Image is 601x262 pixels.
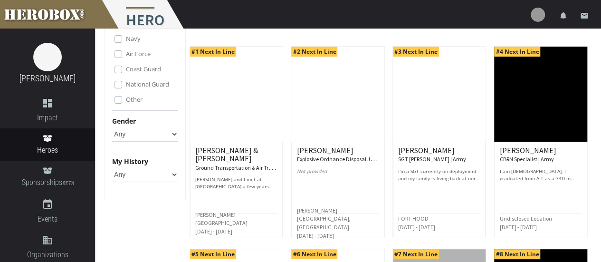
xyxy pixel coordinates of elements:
[19,73,76,83] a: [PERSON_NAME]
[126,79,169,89] label: National Guard
[296,146,379,163] h6: [PERSON_NAME]
[393,249,439,259] span: #7 Next In Line
[393,47,439,57] span: #3 Next In Line
[296,168,379,182] p: Not provided
[494,46,588,237] a: #4 Next In Line [PERSON_NAME] CBRN Specialist | Army I am [DEMOGRAPHIC_DATA], I graduated from AI...
[195,211,248,227] small: [PERSON_NAME][GEOGRAPHIC_DATA]
[499,223,536,231] small: [DATE] - [DATE]
[195,146,278,172] h6: [PERSON_NAME] & [PERSON_NAME]
[499,215,552,222] small: Undisclosed Location
[112,156,148,167] label: My History
[126,94,143,105] label: Other
[494,249,540,259] span: #8 Next In Line
[126,33,141,44] label: Navy
[398,223,435,231] small: [DATE] - [DATE]
[190,47,236,57] span: #1 Next In Line
[494,47,540,57] span: #4 Next In Line
[62,180,74,186] small: BETA
[112,116,136,126] label: Gender
[580,11,589,20] i: email
[296,154,423,163] small: Explosive Ordnance Disposal Journeyman | Air Force
[291,46,385,237] a: #2 Next In Line [PERSON_NAME] Explosive Ordnance Disposal Journeyman | Air Force Not provided [PE...
[190,46,284,237] a: #1 Next In Line [PERSON_NAME] & [PERSON_NAME] Ground Transportation & Air Transportation | Air Fo...
[195,162,324,172] small: Ground Transportation & Air Transportation | Air Force
[296,207,350,231] small: [PERSON_NAME][GEOGRAPHIC_DATA], [GEOGRAPHIC_DATA]
[499,146,582,163] h6: [PERSON_NAME]
[398,168,481,182] p: I'm a SGT currently on deployment and my family is living back at our home on [GEOGRAPHIC_DATA]. ...
[559,11,568,20] i: notifications
[126,64,161,74] label: Coast Guard
[291,249,337,259] span: #6 Next In Line
[296,232,334,239] small: [DATE] - [DATE]
[499,155,553,163] small: CBRN Specialist | Army
[398,155,466,163] small: SGT [PERSON_NAME] | Army
[126,49,151,59] label: Air Force
[398,215,429,222] small: FORT HOOD
[195,228,232,235] small: [DATE] - [DATE]
[195,176,278,190] p: [PERSON_NAME] and I met at [GEOGRAPHIC_DATA] a few years back, and we got married earlier this ye...
[398,146,481,163] h6: [PERSON_NAME]
[190,249,236,259] span: #5 Next In Line
[531,8,545,22] img: user-image
[33,43,62,71] img: image
[392,46,487,237] a: #3 Next In Line [PERSON_NAME] SGT [PERSON_NAME] | Army I'm a SGT currently on deployment and my f...
[499,168,582,182] p: I am [DEMOGRAPHIC_DATA], I graduated from AIT as a 74D in January. I’m from [GEOGRAPHIC_DATA][US_...
[291,47,337,57] span: #2 Next In Line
